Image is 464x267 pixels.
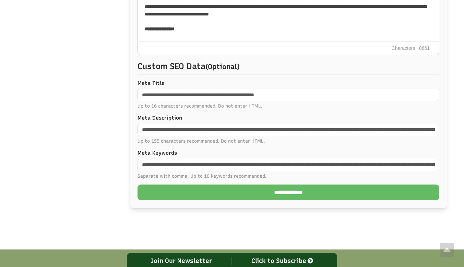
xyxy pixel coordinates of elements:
label: Meta Title [138,80,440,87]
span: Up to 155 characters recommended. Do not enter HTML. [138,138,440,144]
small: (Optional) [205,63,240,71]
div: Click to Subscribe [232,257,333,265]
span: Separate with comma. Up to 10 keywords recommended. [138,173,440,179]
span: Up to 16 characters recommended. Do not enter HTML. [138,103,440,109]
label: Meta Keywords [138,149,440,157]
label: Meta Description [138,114,440,122]
div: Join Our Newsletter [131,257,232,265]
span: Characters : 8861 [388,42,433,55]
p: Custom SEO Data [138,60,440,74]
